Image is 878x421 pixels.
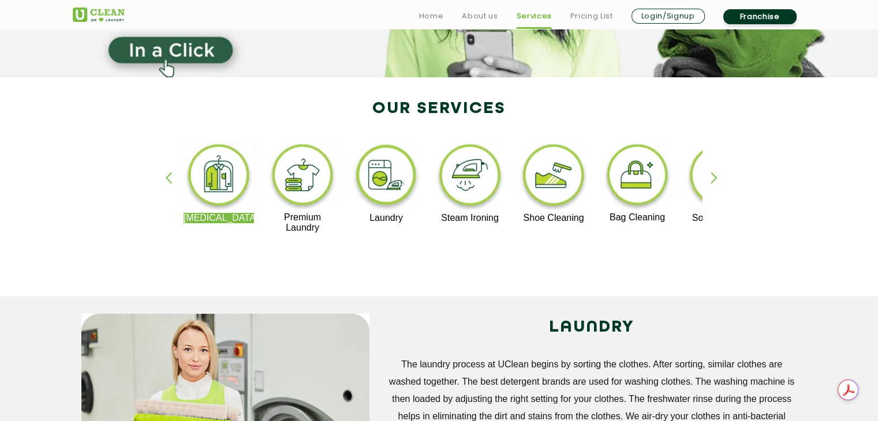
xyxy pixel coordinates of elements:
[267,141,338,212] img: premium_laundry_cleaning_11zon.webp
[435,213,506,223] p: Steam Ironing
[184,213,255,223] p: [MEDICAL_DATA]
[516,9,551,23] a: Services
[602,141,673,212] img: bag_cleaning_11zon.webp
[570,9,613,23] a: Pricing List
[685,213,756,223] p: Sofa Cleaning
[387,314,797,341] h2: LAUNDRY
[462,9,498,23] a: About us
[73,7,125,22] img: UClean Laundry and Dry Cleaning
[723,9,797,24] a: Franchise
[685,141,756,213] img: sofa_cleaning_11zon.webp
[602,212,673,223] p: Bag Cleaning
[435,141,506,213] img: steam_ironing_11zon.webp
[351,141,422,213] img: laundry_cleaning_11zon.webp
[518,141,589,213] img: shoe_cleaning_11zon.webp
[632,9,705,24] a: Login/Signup
[184,141,255,213] img: dry_cleaning_11zon.webp
[419,9,444,23] a: Home
[267,212,338,233] p: Premium Laundry
[518,213,589,223] p: Shoe Cleaning
[351,213,422,223] p: Laundry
